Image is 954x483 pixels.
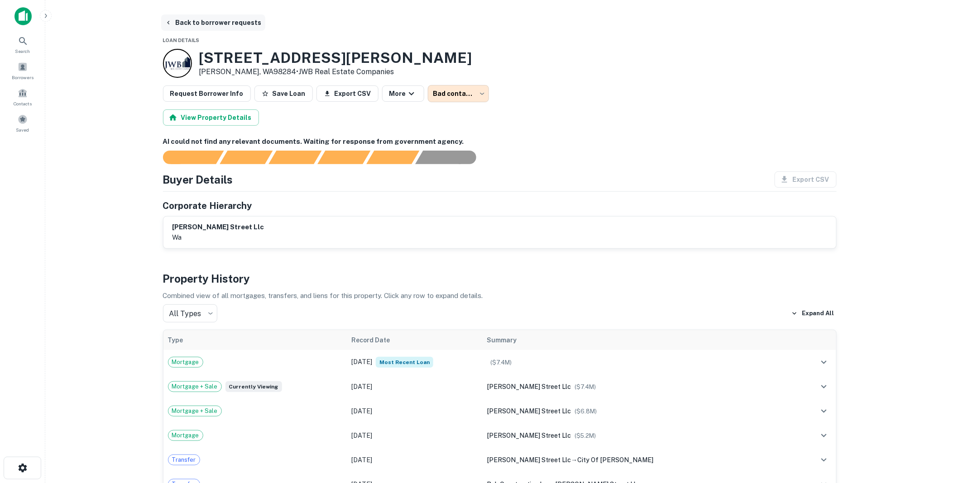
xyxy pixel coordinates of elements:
div: All Types [163,304,217,322]
span: [PERSON_NAME] street llc [487,456,571,464]
div: Sending borrower request to AI... [152,151,220,164]
span: Search [15,47,30,55]
p: [PERSON_NAME], WA98284 • [199,66,472,77]
span: ($ 7.4M ) [490,359,512,366]
p: wa [173,232,264,243]
button: expand row [816,428,832,443]
span: [PERSON_NAME] street llc [487,383,571,390]
button: Save Loan [254,85,313,102]
span: [PERSON_NAME] street llc [487,407,571,415]
a: Search [3,32,43,57]
p: Combined view of all mortgages, transfers, and liens for this property. Click any row to expand d... [163,290,837,301]
h5: Corporate Hierarchy [163,199,252,213]
th: Type [163,330,347,350]
h4: Property History [163,270,837,287]
span: Currently viewing [225,381,282,392]
a: Contacts [3,85,43,109]
span: Borrowers [12,74,34,81]
h6: [PERSON_NAME] street llc [173,222,264,232]
div: Principals found, still searching for contact information. This may take time... [366,151,419,164]
button: expand row [816,355,832,370]
span: Transfer [168,455,200,464]
button: View Property Details [163,109,259,126]
td: [DATE] [347,374,483,399]
div: Principals found, AI now looking for contact information... [317,151,370,164]
div: Documents found, AI parsing details... [268,151,321,164]
td: [DATE] [347,423,483,448]
h3: [STREET_ADDRESS][PERSON_NAME] [199,49,472,66]
span: ($ 5.2M ) [575,432,596,439]
h6: AI could not find any relevant documents. Waiting for response from government agency. [163,137,837,147]
img: capitalize-icon.png [14,7,32,25]
button: expand row [816,452,832,468]
div: Your request is received and processing... [220,151,273,164]
button: Export CSV [316,85,379,102]
button: expand row [816,403,832,419]
td: [DATE] [347,448,483,472]
button: expand row [816,379,832,394]
iframe: Chat Widget [909,411,954,454]
div: AI fulfillment process complete. [416,151,487,164]
span: [PERSON_NAME] street llc [487,432,571,439]
div: Bad contact info [428,85,489,102]
div: → [487,455,795,465]
span: ($ 7.4M ) [575,384,596,390]
button: Expand All [789,307,837,320]
a: JWB Real Estate Companies [299,67,394,76]
span: Mortgage [168,358,203,367]
span: ($ 6.8M ) [575,408,597,415]
button: Back to borrower requests [161,14,265,31]
h4: Buyer Details [163,171,233,188]
span: Mortgage + Sale [168,407,221,416]
button: Request Borrower Info [163,85,251,102]
a: Saved [3,111,43,135]
span: Most Recent Loan [376,357,433,368]
button: More [382,85,424,102]
a: Borrowers [3,58,43,83]
span: Contacts [14,100,32,107]
span: city of [PERSON_NAME] [577,456,653,464]
td: [DATE] [347,350,483,374]
th: Record Date [347,330,483,350]
span: Mortgage + Sale [168,382,221,391]
span: Loan Details [163,38,200,43]
td: [DATE] [347,399,483,423]
span: Mortgage [168,431,203,440]
th: Summary [482,330,800,350]
span: Saved [16,126,29,133]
